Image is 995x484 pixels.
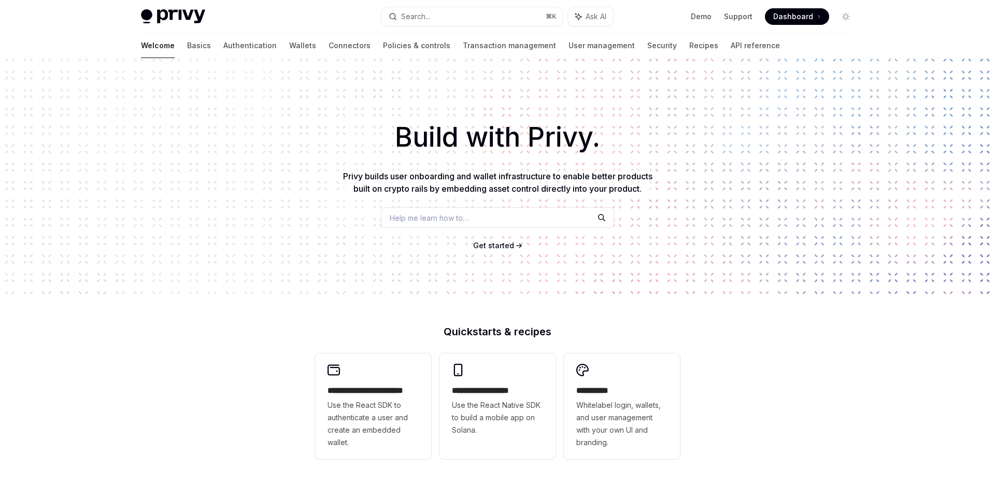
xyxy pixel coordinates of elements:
[141,33,175,58] a: Welcome
[439,353,556,459] a: **** **** **** ***Use the React Native SDK to build a mobile app on Solana.
[773,11,813,22] span: Dashboard
[401,10,430,23] div: Search...
[390,212,468,223] span: Help me learn how to…
[289,33,316,58] a: Wallets
[691,11,712,22] a: Demo
[383,33,450,58] a: Policies & controls
[381,7,563,26] button: Search...⌘K
[315,326,680,337] h2: Quickstarts & recipes
[837,8,854,25] button: Toggle dark mode
[564,353,680,459] a: **** *****Whitelabel login, wallets, and user management with your own UI and branding.
[568,7,614,26] button: Ask AI
[647,33,677,58] a: Security
[576,399,667,449] span: Whitelabel login, wallets, and user management with your own UI and branding.
[187,33,211,58] a: Basics
[731,33,780,58] a: API reference
[463,33,556,58] a: Transaction management
[223,33,277,58] a: Authentication
[765,8,829,25] a: Dashboard
[568,33,635,58] a: User management
[586,11,606,22] span: Ask AI
[689,33,718,58] a: Recipes
[473,240,514,251] a: Get started
[329,33,371,58] a: Connectors
[546,12,557,21] span: ⌘ K
[452,399,543,436] span: Use the React Native SDK to build a mobile app on Solana.
[141,9,205,24] img: light logo
[473,241,514,250] span: Get started
[343,171,652,194] span: Privy builds user onboarding and wallet infrastructure to enable better products built on crypto ...
[17,117,978,158] h1: Build with Privy.
[328,399,419,449] span: Use the React SDK to authenticate a user and create an embedded wallet.
[724,11,752,22] a: Support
